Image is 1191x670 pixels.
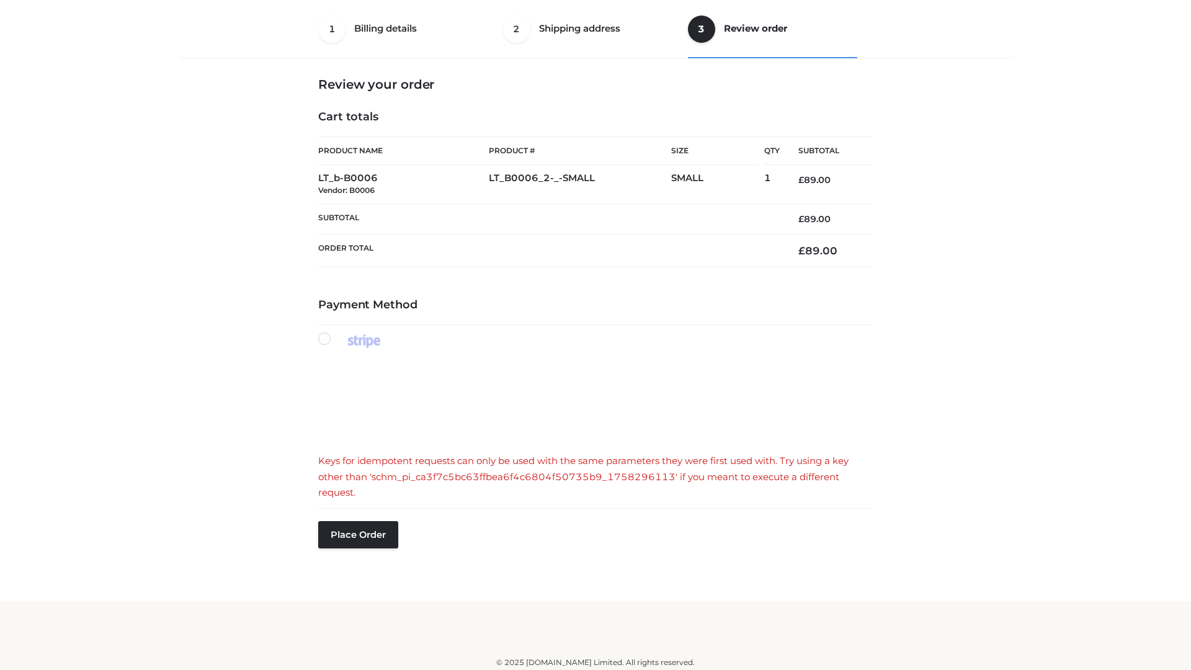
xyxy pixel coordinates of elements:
[764,136,780,165] th: Qty
[798,174,831,185] bdi: 89.00
[318,110,873,124] h4: Cart totals
[318,203,780,234] th: Subtotal
[318,185,375,195] small: Vendor: B0006
[671,165,764,204] td: SMALL
[316,361,870,440] iframe: Secure payment input frame
[798,244,805,257] span: £
[780,137,873,165] th: Subtotal
[318,298,873,312] h4: Payment Method
[318,136,489,165] th: Product Name
[318,453,873,501] div: Keys for idempotent requests can only be used with the same parameters they were first used with....
[318,77,873,92] h3: Review your order
[318,521,398,548] button: Place order
[798,213,804,225] span: £
[764,165,780,204] td: 1
[798,174,804,185] span: £
[671,137,758,165] th: Size
[184,656,1007,669] div: © 2025 [DOMAIN_NAME] Limited. All rights reserved.
[489,136,671,165] th: Product #
[798,213,831,225] bdi: 89.00
[489,165,671,204] td: LT_B0006_2-_-SMALL
[318,234,780,267] th: Order Total
[798,244,837,257] bdi: 89.00
[318,165,489,204] td: LT_b-B0006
